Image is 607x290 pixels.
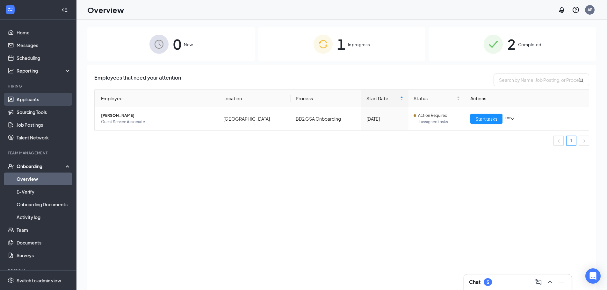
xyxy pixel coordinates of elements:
svg: WorkstreamLogo [7,6,13,13]
a: E-Verify [17,185,71,198]
span: Completed [518,41,541,48]
button: Start tasks [470,114,502,124]
button: ChevronUp [545,277,555,287]
svg: Notifications [558,6,566,14]
a: Job Postings [17,118,71,131]
span: Action Required [418,112,447,119]
input: Search by Name, Job Posting, or Process [494,74,589,86]
button: ComposeMessage [533,277,544,287]
span: New [184,41,193,48]
span: down [510,117,515,121]
li: Next Page [579,136,589,146]
svg: ComposeMessage [535,278,542,286]
svg: Collapse [61,7,68,13]
span: 0 [173,33,181,55]
svg: ChevronUp [546,278,554,286]
button: right [579,136,589,146]
a: Applicants [17,93,71,106]
a: Surveys [17,249,71,262]
div: Payroll [8,268,70,273]
span: In progress [348,41,370,48]
span: 2 [507,33,516,55]
a: Onboarding Documents [17,198,71,211]
td: BD2 GSA Onboarding [291,107,361,130]
th: Status [408,90,466,107]
th: Employee [95,90,218,107]
span: Start Date [366,95,399,102]
span: right [582,139,586,143]
span: 1 assigned tasks [418,119,460,125]
th: Location [218,90,291,107]
li: Previous Page [553,136,564,146]
div: Onboarding [17,163,66,169]
svg: Analysis [8,67,14,74]
span: Start tasks [475,115,497,122]
th: Process [291,90,361,107]
svg: UserCheck [8,163,14,169]
a: Team [17,223,71,236]
h3: Chat [469,279,481,286]
div: Switch to admin view [17,277,61,284]
td: [GEOGRAPHIC_DATA] [218,107,291,130]
a: Activity log [17,211,71,223]
div: [DATE] [366,115,403,122]
span: left [557,139,560,143]
th: Actions [465,90,589,107]
span: 1 [337,33,345,55]
div: Hiring [8,83,70,89]
svg: Settings [8,277,14,284]
a: Documents [17,236,71,249]
span: bars [505,116,510,121]
div: 5 [487,279,489,285]
span: Guest Service Associate [101,119,213,125]
svg: Minimize [558,278,565,286]
a: Overview [17,173,71,185]
a: Home [17,26,71,39]
svg: QuestionInfo [572,6,580,14]
button: left [553,136,564,146]
div: Team Management [8,150,70,156]
h1: Overview [87,4,124,15]
button: Minimize [556,277,567,287]
div: Reporting [17,67,71,74]
span: Status [414,95,456,102]
span: [PERSON_NAME] [101,112,213,119]
div: Open Intercom Messenger [585,268,601,284]
div: AE [588,7,592,12]
a: 1 [567,136,576,145]
a: Sourcing Tools [17,106,71,118]
span: Employees that need your attention [94,74,181,86]
a: Talent Network [17,131,71,144]
a: Scheduling [17,52,71,64]
a: Messages [17,39,71,52]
